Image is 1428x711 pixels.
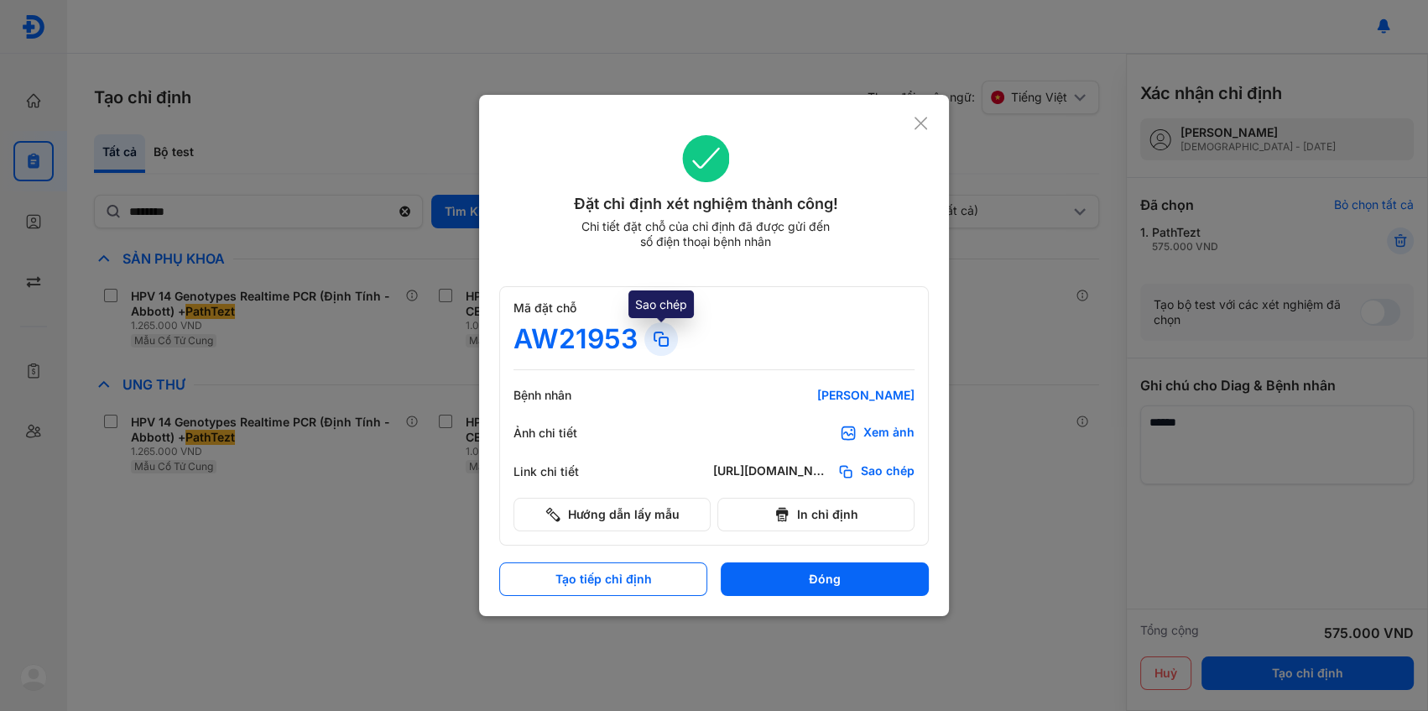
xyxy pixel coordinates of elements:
[513,322,638,356] div: AW21953
[713,463,831,480] div: [URL][DOMAIN_NAME]
[713,388,915,403] div: [PERSON_NAME]
[513,388,614,403] div: Bệnh nhân
[499,562,707,596] button: Tạo tiếp chỉ định
[513,498,711,531] button: Hướng dẫn lấy mẫu
[721,562,929,596] button: Đóng
[513,426,614,441] div: Ảnh chi tiết
[717,498,915,531] button: In chỉ định
[863,425,915,442] div: Xem ảnh
[861,463,915,480] span: Sao chép
[499,192,913,216] div: Đặt chỉ định xét nghiệm thành công!
[513,301,915,316] div: Mã đặt chỗ
[513,464,614,479] div: Link chi tiết
[574,219,837,249] div: Chi tiết đặt chỗ của chỉ định đã được gửi đến số điện thoại bệnh nhân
